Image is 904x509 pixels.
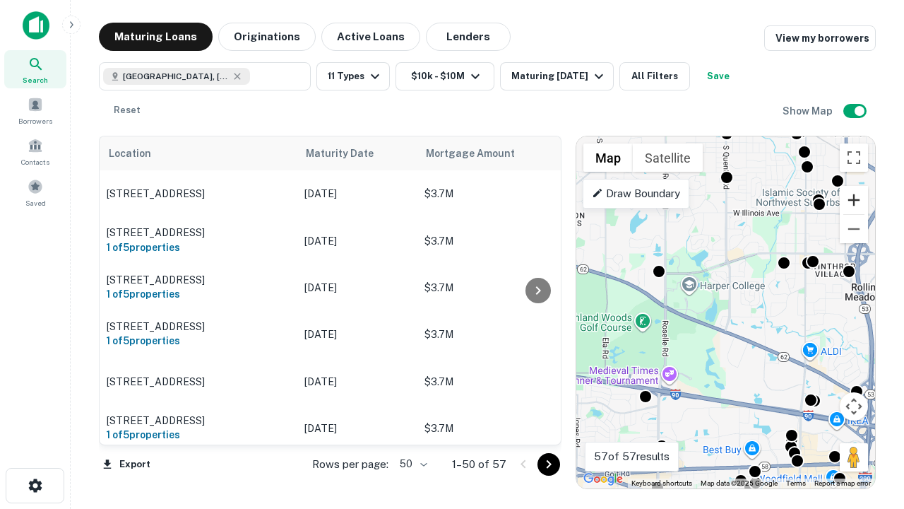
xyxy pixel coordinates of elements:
[424,233,566,249] p: $3.7M
[696,62,741,90] button: Save your search to get updates of matches that match your search criteria.
[580,470,626,488] a: Open this area in Google Maps (opens a new window)
[580,470,626,488] img: Google
[500,62,614,90] button: Maturing [DATE]
[107,240,290,255] h6: 1 of 5 properties
[840,392,868,421] button: Map camera controls
[304,374,410,390] p: [DATE]
[304,186,410,201] p: [DATE]
[316,62,390,90] button: 11 Types
[218,23,316,51] button: Originations
[99,454,154,475] button: Export
[537,453,560,476] button: Go to next page
[100,136,297,170] th: Location
[312,456,388,473] p: Rows per page:
[619,62,690,90] button: All Filters
[840,186,868,214] button: Zoom in
[424,421,566,436] p: $3.7M
[107,286,290,302] h6: 1 of 5 properties
[107,427,290,443] h6: 1 of 5 properties
[304,233,410,249] p: [DATE]
[814,479,871,487] a: Report a map error
[107,320,290,333] p: [STREET_ADDRESS]
[424,280,566,296] p: $3.7M
[321,23,420,51] button: Active Loans
[576,136,875,488] div: 0 0
[424,186,566,201] p: $3.7M
[786,479,806,487] a: Terms
[21,156,49,168] span: Contacts
[426,145,533,162] span: Mortgage Amount
[631,479,692,488] button: Keyboard shortcuts
[452,456,506,473] p: 1–50 of 57
[833,396,904,464] iframe: Chat Widget
[304,280,410,296] p: [DATE]
[107,333,290,349] h6: 1 of 5 properties
[107,226,290,239] p: [STREET_ADDRESS]
[306,145,392,162] span: Maturity Date
[511,68,607,85] div: Maturing [DATE]
[426,23,511,51] button: Lenders
[633,144,703,172] button: Show satellite imagery
[107,187,290,200] p: [STREET_ADDRESS]
[18,115,52,127] span: Borrowers
[107,375,290,388] p: [STREET_ADDRESS]
[394,454,429,474] div: 50
[105,96,150,124] button: Reset
[583,144,633,172] button: Show street map
[4,132,66,170] a: Contacts
[23,11,49,40] img: capitalize-icon.png
[25,197,46,209] span: Saved
[4,50,66,88] a: Search
[107,274,290,286] p: [STREET_ADDRESS]
[840,144,868,172] button: Toggle fullscreen view
[23,74,48,86] span: Search
[592,185,680,202] p: Draw Boundary
[4,173,66,211] a: Saved
[107,414,290,427] p: [STREET_ADDRESS]
[417,136,573,170] th: Mortgage Amount
[764,25,876,51] a: View my borrowers
[783,103,835,119] h6: Show Map
[304,421,410,436] p: [DATE]
[701,479,778,487] span: Map data ©2025 Google
[304,327,410,342] p: [DATE]
[297,136,417,170] th: Maturity Date
[4,91,66,129] a: Borrowers
[840,215,868,243] button: Zoom out
[108,145,151,162] span: Location
[123,70,229,83] span: [GEOGRAPHIC_DATA], [GEOGRAPHIC_DATA]
[395,62,494,90] button: $10k - $10M
[99,23,213,51] button: Maturing Loans
[424,327,566,342] p: $3.7M
[594,448,670,465] p: 57 of 57 results
[424,374,566,390] p: $3.7M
